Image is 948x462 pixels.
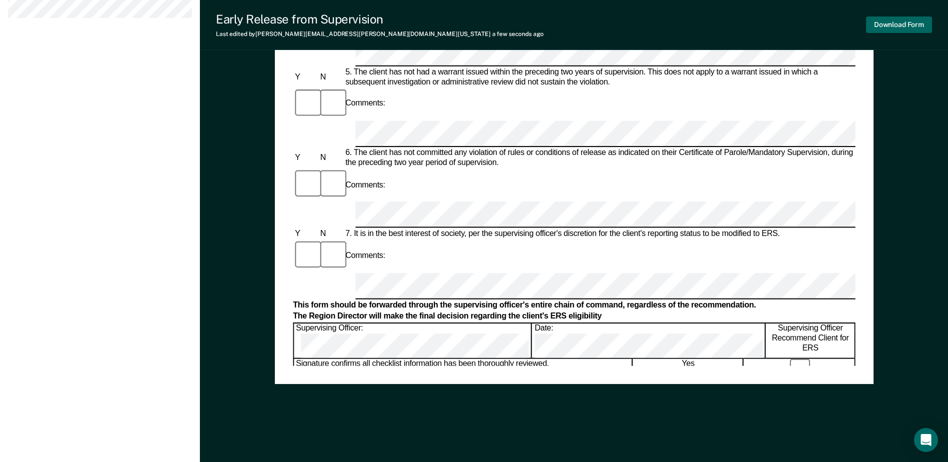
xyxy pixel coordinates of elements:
[343,99,387,109] div: Comments:
[293,229,318,239] div: Y
[866,16,932,33] button: Download Form
[343,67,856,87] div: 5. The client has not had a warrant issued within the preceding two years of supervision. This do...
[294,323,532,358] div: Supervising Officer:
[343,180,387,190] div: Comments:
[294,359,632,379] div: Signature confirms all checklist information has been thoroughly reviewed.
[766,323,855,358] div: Supervising Officer Recommend Client for ERS
[318,153,343,163] div: N
[318,72,343,82] div: N
[914,428,938,452] div: Open Intercom Messenger
[293,72,318,82] div: Y
[318,229,343,239] div: N
[343,251,387,261] div: Comments:
[216,12,544,26] div: Early Release from Supervision
[343,229,856,239] div: 7. It is in the best interest of society, per the supervising officer's discretion for the client...
[216,30,544,37] div: Last edited by [PERSON_NAME][EMAIL_ADDRESS][PERSON_NAME][DOMAIN_NAME][US_STATE]
[533,323,765,358] div: Date:
[293,311,855,321] div: The Region Director will make the final decision regarding the client's ERS eligibility
[492,30,544,37] span: a few seconds ago
[633,359,744,379] div: Yes
[293,153,318,163] div: Y
[293,300,855,310] div: This form should be forwarded through the supervising officer's entire chain of command, regardle...
[343,148,856,168] div: 6. The client has not committed any violation of rules or conditions of release as indicated on t...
